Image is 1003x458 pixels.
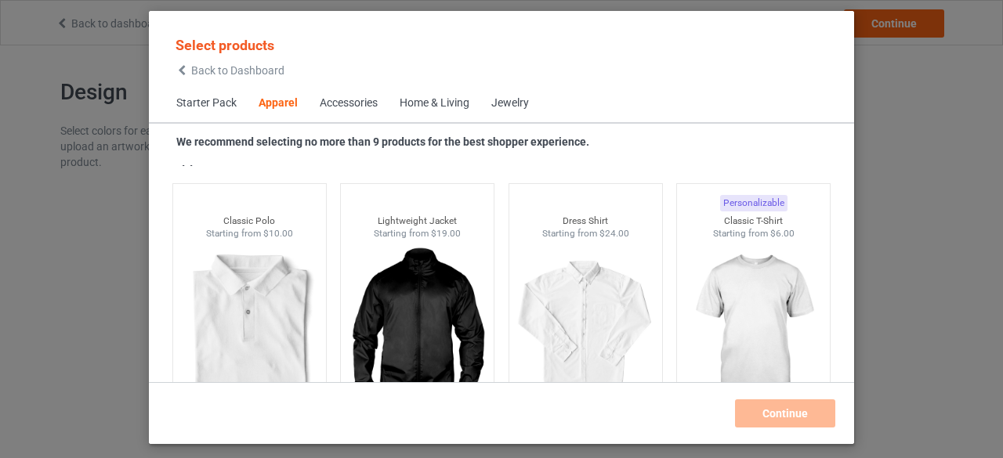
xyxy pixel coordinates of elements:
[320,96,378,111] div: Accessories
[431,228,461,239] span: $19.00
[509,227,662,240] div: Starting from
[491,96,529,111] div: Jewelry
[176,135,589,148] strong: We recommend selecting no more than 9 products for the best shopper experience.
[683,240,824,416] img: regular.jpg
[173,227,326,240] div: Starting from
[259,96,298,111] div: Apparel
[677,227,830,240] div: Starting from
[165,85,248,122] span: Starter Pack
[191,64,284,77] span: Back to Dashboard
[176,37,274,53] span: Select products
[341,215,494,228] div: Lightweight Jacket
[599,228,629,239] span: $24.00
[347,240,487,416] img: regular.jpg
[263,228,293,239] span: $10.00
[770,228,795,239] span: $6.00
[720,195,788,211] div: Personalizable
[516,240,656,416] img: regular.jpg
[677,215,830,228] div: Classic T-Shirt
[509,215,662,228] div: Dress Shirt
[341,227,494,240] div: Starting from
[173,215,326,228] div: Classic Polo
[400,96,469,111] div: Home & Living
[179,240,320,416] img: regular.jpg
